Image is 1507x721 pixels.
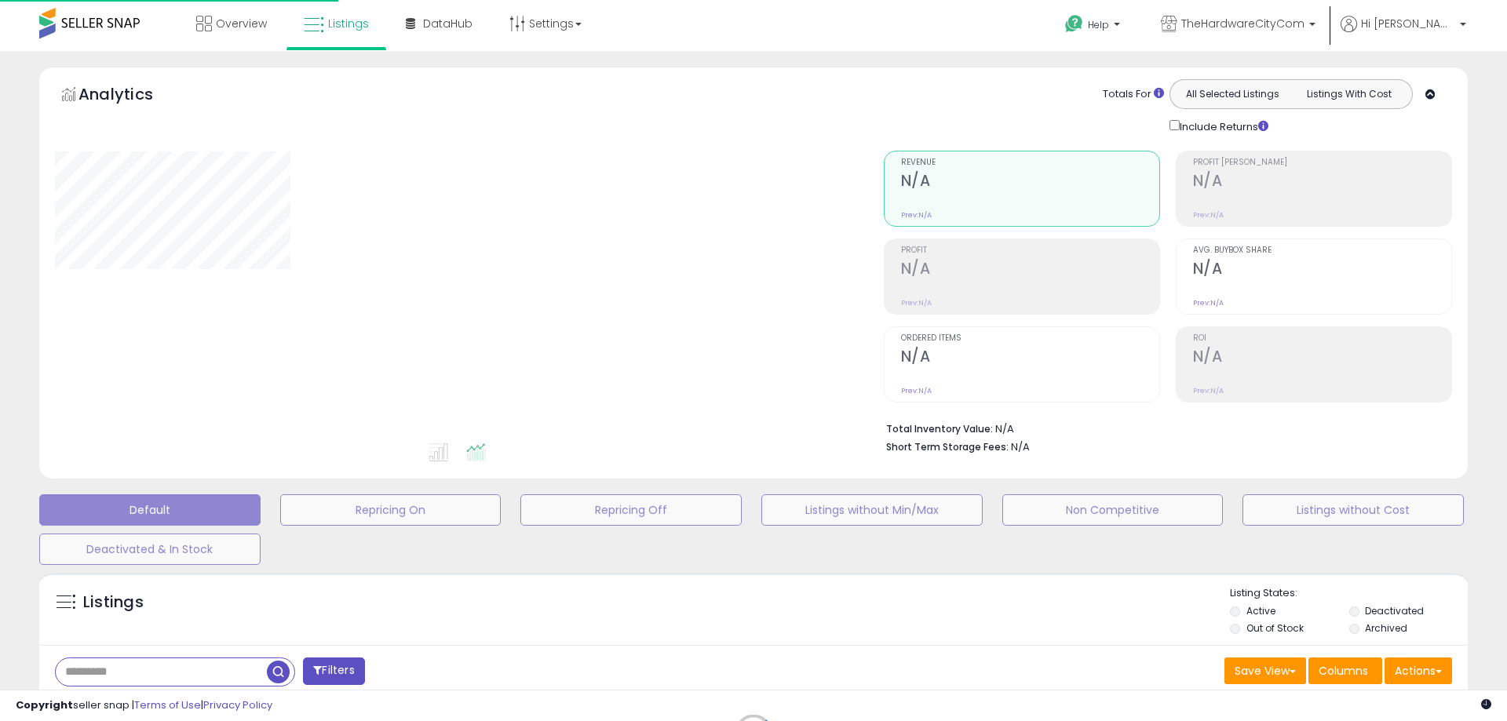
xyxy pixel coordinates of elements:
h5: Analytics [78,83,184,109]
span: N/A [1011,439,1030,454]
h2: N/A [1193,172,1451,193]
button: Repricing On [280,494,502,526]
h2: N/A [901,172,1159,193]
span: DataHub [423,16,473,31]
li: N/A [886,418,1440,437]
b: Short Term Storage Fees: [886,440,1009,453]
button: All Selected Listings [1174,84,1291,104]
small: Prev: N/A [1193,298,1224,308]
span: Revenue [901,158,1159,167]
small: Prev: N/A [1193,210,1224,220]
span: TheHardwareCityCom [1181,16,1304,31]
span: Hi [PERSON_NAME] [1361,16,1455,31]
span: Ordered Items [901,334,1159,343]
small: Prev: N/A [901,386,932,395]
div: Include Returns [1158,117,1287,135]
strong: Copyright [16,697,73,712]
span: Overview [216,16,267,31]
span: Listings [328,16,369,31]
span: Help [1088,18,1109,31]
i: Get Help [1064,14,1084,34]
h2: N/A [1193,348,1451,369]
button: Repricing Off [520,494,742,526]
button: Deactivated & In Stock [39,533,261,565]
button: Listings without Cost [1242,494,1464,526]
span: Profit [PERSON_NAME] [1193,158,1451,167]
a: Hi [PERSON_NAME] [1341,16,1466,51]
button: Default [39,494,261,526]
button: Listings With Cost [1290,84,1407,104]
h2: N/A [901,260,1159,281]
h2: N/A [901,348,1159,369]
button: Listings without Min/Max [761,494,983,526]
small: Prev: N/A [1193,386,1224,395]
h2: N/A [1193,260,1451,281]
span: Avg. Buybox Share [1193,246,1451,255]
span: ROI [1193,334,1451,343]
button: Non Competitive [1002,494,1224,526]
small: Prev: N/A [901,298,932,308]
b: Total Inventory Value: [886,422,993,435]
div: Totals For [1103,87,1164,102]
a: Help [1053,2,1136,51]
span: Profit [901,246,1159,255]
small: Prev: N/A [901,210,932,220]
div: seller snap | | [16,698,272,713]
